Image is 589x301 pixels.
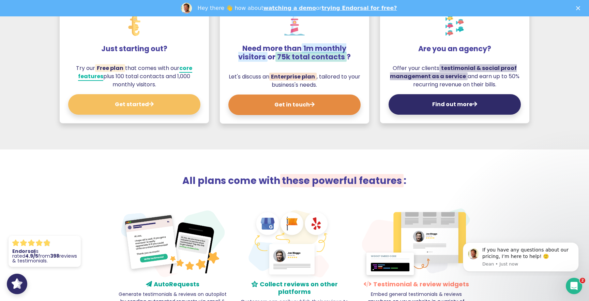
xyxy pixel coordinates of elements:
[445,15,464,36] img: fish.svg
[117,281,228,288] h4: AutoRequests
[280,174,404,187] span: these powerful features
[566,278,582,294] iframe: Intercom live chat
[275,52,347,62] span: 75k total contacts
[389,94,521,115] button: Find out more
[12,249,77,263] p: is rated from reviews & testimonials.
[580,278,585,283] span: 2
[269,73,317,81] span: Enterprise plan
[68,64,200,89] p: Try our that comes with our plus 100 total contacts and 1,000 monthly visitors.
[117,206,228,281] img: autorequests-alt.png
[321,5,397,11] a: trying Endorsal for free?
[576,6,583,10] div: Close
[50,253,59,259] strong: 398
[228,44,361,61] h3: Need more than or ?
[389,44,521,53] h3: Are you an agency?
[238,43,347,62] span: 1m monthly visitors
[78,64,192,81] a: core features
[390,64,517,80] span: testimonial & social proof management as a service
[228,95,361,115] button: Get in touch
[95,64,125,72] span: Free plan
[239,206,350,281] img: publish-reviews-to-other-platforms-endorsal.png
[228,73,361,89] p: Let's discuss an , tailored to your business's needs.
[68,44,200,53] h3: Just starting out?
[361,281,472,288] h4: Testimonial & review widgets
[361,206,472,281] img: embed-review-widget@2x.png
[12,248,35,255] strong: Endorsal
[124,15,145,36] img: seahorse.svg
[112,175,477,187] h3: All plans come with :
[68,94,200,115] button: Get started
[181,3,192,14] img: Profile image for Dean
[25,253,38,259] strong: 4.9/5
[239,281,350,295] h4: Collect reviews on other platforms
[389,100,521,108] a: Find out more
[389,64,521,89] p: Offer your clients and earn up to 50% recurring revenue on their bills.
[263,5,316,11] a: watching a demo
[197,5,397,12] div: Hey there 👋 how about or
[453,236,589,276] iframe: Intercom notifications message
[284,15,305,35] img: lighthouse.svg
